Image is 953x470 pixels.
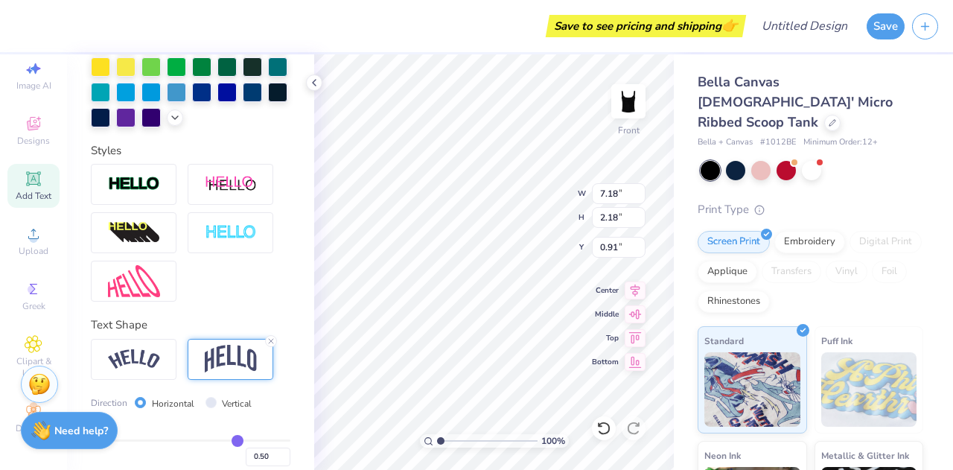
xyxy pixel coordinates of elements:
[108,221,160,245] img: 3d Illusion
[108,349,160,369] img: Arc
[760,136,796,149] span: # 1012BE
[850,231,922,253] div: Digital Print
[774,231,845,253] div: Embroidery
[91,396,127,410] span: Direction
[821,352,917,427] img: Puff Ink
[704,352,800,427] img: Standard
[7,355,60,379] span: Clipart & logos
[872,261,907,283] div: Foil
[762,261,821,283] div: Transfers
[16,80,51,92] span: Image AI
[750,11,859,41] input: Untitled Design
[803,136,878,149] span: Minimum Order: 12 +
[108,176,160,193] img: Stroke
[91,142,290,159] div: Styles
[592,285,619,296] span: Center
[222,397,252,410] label: Vertical
[704,333,744,349] span: Standard
[698,136,753,149] span: Bella + Canvas
[698,290,770,313] div: Rhinestones
[698,73,893,131] span: Bella Canvas [DEMOGRAPHIC_DATA]' Micro Ribbed Scoop Tank
[704,448,741,463] span: Neon Ink
[205,345,257,373] img: Arch
[17,135,50,147] span: Designs
[16,190,51,202] span: Add Text
[205,175,257,194] img: Shadow
[618,124,640,137] div: Front
[205,224,257,241] img: Negative Space
[108,265,160,297] img: Free Distort
[821,333,852,349] span: Puff Ink
[592,309,619,320] span: Middle
[821,448,909,463] span: Metallic & Glitter Ink
[592,333,619,343] span: Top
[22,300,45,312] span: Greek
[698,201,923,218] div: Print Type
[613,86,643,116] img: Front
[698,231,770,253] div: Screen Print
[541,434,565,448] span: 100 %
[91,317,290,334] div: Text Shape
[549,15,742,37] div: Save to see pricing and shipping
[592,357,619,367] span: Bottom
[698,261,757,283] div: Applique
[54,424,108,438] strong: Need help?
[721,16,738,34] span: 👉
[826,261,867,283] div: Vinyl
[152,397,194,410] label: Horizontal
[19,245,48,257] span: Upload
[867,13,905,39] button: Save
[16,422,51,434] span: Decorate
